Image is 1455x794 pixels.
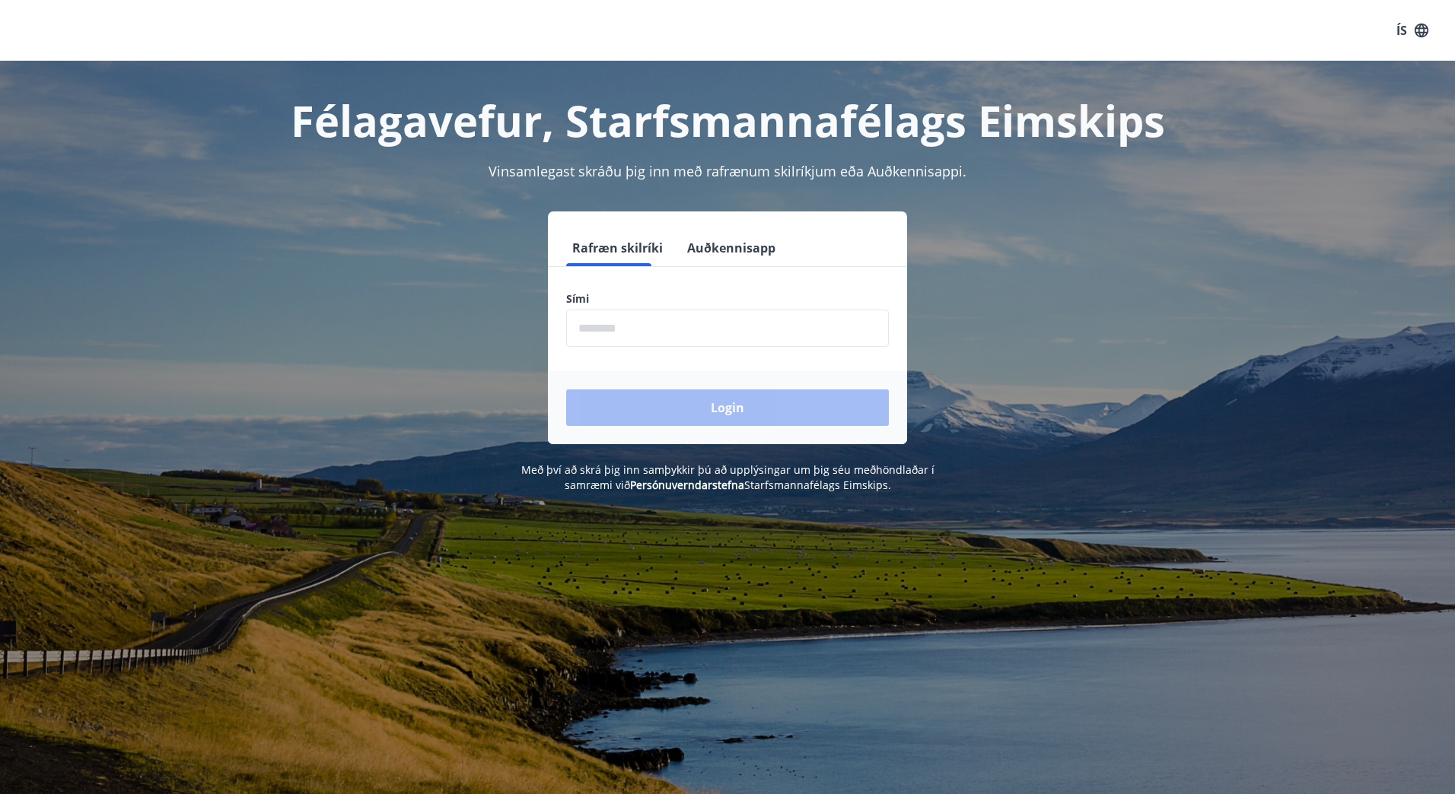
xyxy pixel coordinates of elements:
span: Með því að skrá þig inn samþykkir þú að upplýsingar um þig séu meðhöndlaðar í samræmi við Starfsm... [521,462,934,492]
button: Auðkennisapp [681,230,782,266]
button: ÍS [1388,17,1437,44]
span: Vinsamlegast skráðu þig inn með rafrænum skilríkjum eða Auðkennisappi. [489,162,966,180]
h1: Félagavefur, Starfsmannafélags Eimskips [198,91,1257,149]
label: Sími [566,291,889,306]
a: Persónuverndarstefna [630,478,744,492]
button: Rafræn skilríki [566,230,669,266]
